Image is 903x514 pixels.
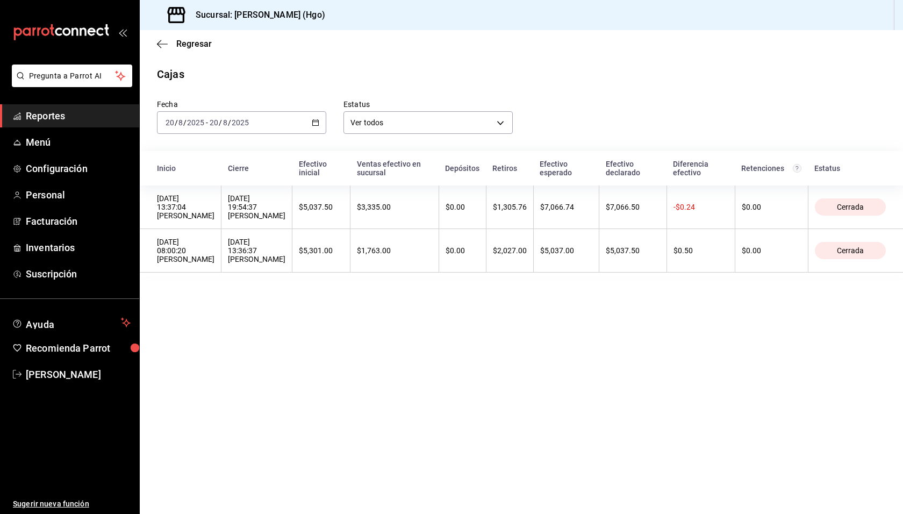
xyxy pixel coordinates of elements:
span: Menú [26,135,131,149]
div: $0.00 [446,203,479,211]
div: $2,027.00 [493,246,527,255]
div: Efectivo inicial [299,160,344,177]
div: Cajas [157,66,184,82]
input: -- [178,118,183,127]
div: $0.50 [673,246,728,255]
input: ---- [187,118,205,127]
span: Regresar [176,39,212,49]
div: Efectivo declarado [606,160,660,177]
h3: Sucursal: [PERSON_NAME] (Hgo) [187,9,325,22]
span: Ayuda [26,316,117,329]
div: Estatus [814,164,886,173]
span: / [175,118,178,127]
div: Ventas efectivo en sucursal [357,160,432,177]
span: Facturación [26,214,131,229]
span: Cerrada [833,203,868,211]
div: $1,763.00 [357,246,432,255]
svg: Total de retenciones de propinas registradas [793,164,801,173]
button: open_drawer_menu [118,28,127,37]
button: Regresar [157,39,212,49]
span: Personal [26,188,131,202]
a: Pregunta a Parrot AI [8,78,132,89]
div: $5,037.50 [299,203,343,211]
div: Inicio [157,164,215,173]
input: -- [223,118,228,127]
div: $5,301.00 [299,246,343,255]
span: Pregunta a Parrot AI [29,70,116,82]
div: Ver todos [343,111,513,134]
div: $0.00 [742,246,801,255]
div: Diferencia efectivo [673,160,728,177]
div: Retiros [492,164,527,173]
input: -- [209,118,219,127]
span: Sugerir nueva función [13,498,131,510]
div: [DATE] 19:54:37 [PERSON_NAME] [228,194,285,220]
div: $7,066.50 [606,203,660,211]
div: Depósitos [445,164,479,173]
span: Recomienda Parrot [26,341,131,355]
span: Suscripción [26,267,131,281]
label: Fecha [157,101,326,108]
span: / [228,118,231,127]
input: -- [165,118,175,127]
span: / [183,118,187,127]
span: / [219,118,222,127]
div: Efectivo esperado [540,160,593,177]
div: [DATE] 13:37:04 [PERSON_NAME] [157,194,214,220]
span: - [206,118,208,127]
div: [DATE] 13:36:37 [PERSON_NAME] [228,238,285,263]
div: $5,037.50 [606,246,660,255]
span: Inventarios [26,240,131,255]
input: ---- [231,118,249,127]
span: Configuración [26,161,131,176]
div: $1,305.76 [493,203,527,211]
span: Reportes [26,109,131,123]
div: -$0.24 [673,203,728,211]
label: Estatus [343,101,513,108]
span: Cerrada [833,246,868,255]
button: Pregunta a Parrot AI [12,65,132,87]
div: Cierre [228,164,286,173]
div: [DATE] 08:00:20 [PERSON_NAME] [157,238,214,263]
div: $7,066.74 [540,203,593,211]
div: $3,335.00 [357,203,432,211]
div: $0.00 [742,203,801,211]
div: $0.00 [446,246,479,255]
div: $5,037.00 [540,246,593,255]
span: [PERSON_NAME] [26,367,131,382]
div: Retenciones [741,164,801,173]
